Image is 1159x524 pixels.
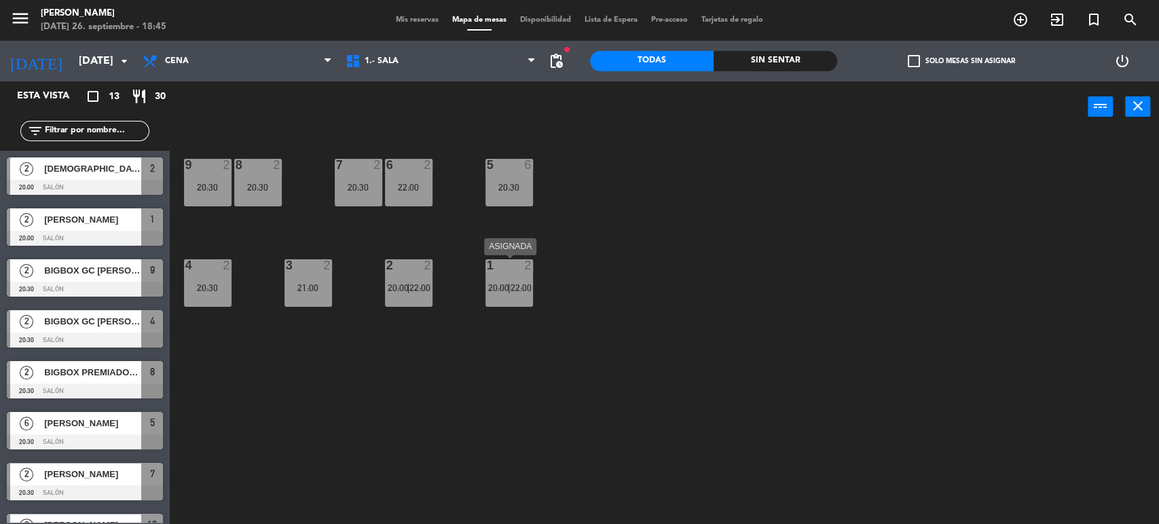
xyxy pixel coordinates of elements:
span: 2 [20,264,33,278]
div: 2 [424,259,432,272]
div: 2 [323,259,331,272]
span: 20:00 [388,282,409,293]
span: 22:00 [510,282,531,293]
span: 2 [150,160,155,176]
div: 2 [386,259,387,272]
span: 22:00 [409,282,430,293]
i: filter_list [27,123,43,139]
span: Mis reservas [389,16,445,24]
div: Todas [590,51,714,71]
div: Sin sentar [714,51,837,71]
div: 22:00 [385,183,433,192]
div: 20:30 [234,183,282,192]
i: crop_square [85,88,101,105]
span: | [407,282,410,293]
span: fiber_manual_record [563,45,571,54]
i: exit_to_app [1049,12,1065,28]
button: power_input [1088,96,1113,117]
span: 7 [150,466,155,482]
div: 2 [273,159,281,171]
span: 2 [20,213,33,227]
i: menu [10,8,31,29]
span: 20:00 [488,282,509,293]
span: 5 [150,415,155,431]
span: 2 [20,366,33,379]
div: 20:30 [335,183,382,192]
span: [PERSON_NAME] [44,467,141,481]
span: 1.- Sala [365,56,399,66]
div: 20:30 [184,283,232,293]
div: 2 [373,159,382,171]
div: 2 [424,159,432,171]
i: power_input [1092,98,1109,114]
div: 20:30 [485,183,533,192]
div: ASIGNADA [484,238,536,255]
span: BIGBOX GC [PERSON_NAME] [44,314,141,329]
span: BIGBOX PREMIADOS [PERSON_NAME] [44,365,141,379]
span: | [508,282,511,293]
span: 9 [150,262,155,278]
i: search [1122,12,1139,28]
span: 2 [20,162,33,176]
span: [PERSON_NAME] [44,212,141,227]
span: 4 [150,313,155,329]
span: check_box_outline_blank [907,55,919,67]
i: close [1130,98,1146,114]
div: 1 [487,259,487,272]
div: 7 [336,159,337,171]
span: 30 [155,89,166,105]
i: add_circle_outline [1012,12,1029,28]
div: 2 [223,259,231,272]
div: [DATE] 26. septiembre - 18:45 [41,20,166,34]
span: Pre-acceso [644,16,695,24]
div: 3 [286,259,287,272]
i: turned_in_not [1086,12,1102,28]
i: power_settings_new [1114,53,1130,69]
span: [PERSON_NAME] [44,416,141,430]
div: Esta vista [7,88,98,105]
input: Filtrar por nombre... [43,124,149,138]
span: 1 [150,211,155,227]
i: arrow_drop_down [116,53,132,69]
span: 2 [20,315,33,329]
span: 8 [150,364,155,380]
div: 21:00 [284,283,332,293]
div: 20:30 [184,183,232,192]
i: restaurant [131,88,147,105]
span: Mapa de mesas [445,16,513,24]
div: 2 [223,159,231,171]
div: 6 [386,159,387,171]
div: 6 [524,159,532,171]
span: 2 [20,468,33,481]
span: Lista de Espera [578,16,644,24]
span: [DEMOGRAPHIC_DATA][PERSON_NAME] [44,162,141,176]
span: Cena [165,56,189,66]
span: Tarjetas de regalo [695,16,770,24]
span: pending_actions [548,53,564,69]
button: menu [10,8,31,33]
div: 5 [487,159,487,171]
div: 9 [185,159,186,171]
span: Disponibilidad [513,16,578,24]
div: 2 [524,259,532,272]
span: 13 [109,89,119,105]
label: Solo mesas sin asignar [907,55,1014,67]
div: [PERSON_NAME] [41,7,166,20]
button: close [1125,96,1150,117]
span: BIGBOX GC [PERSON_NAME] [44,263,141,278]
div: 4 [185,259,186,272]
span: 6 [20,417,33,430]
